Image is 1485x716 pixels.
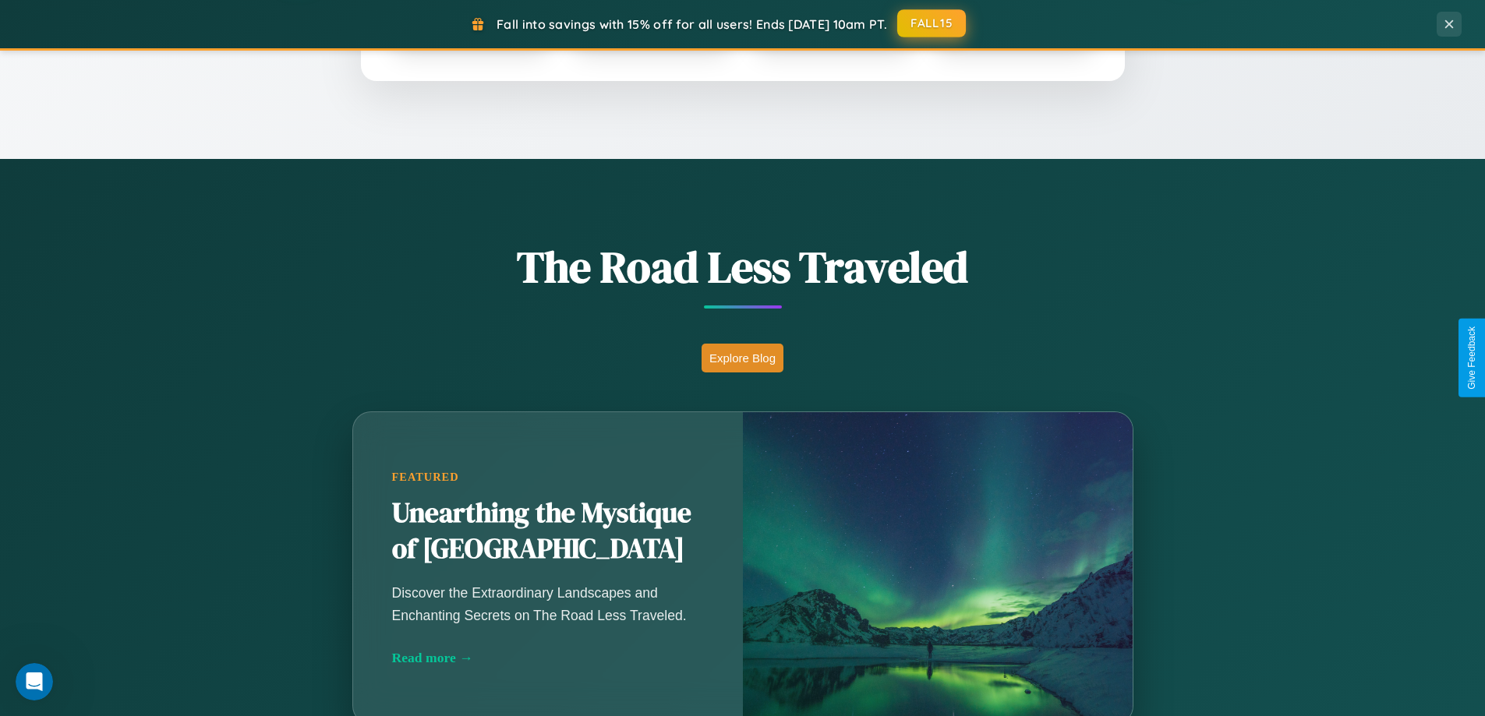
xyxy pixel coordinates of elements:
[702,344,783,372] button: Explore Blog
[392,471,704,484] div: Featured
[16,663,53,700] iframe: Intercom live chat
[275,237,1211,297] h1: The Road Less Traveled
[392,650,704,666] div: Read more →
[392,496,704,567] h2: Unearthing the Mystique of [GEOGRAPHIC_DATA]
[392,582,704,626] p: Discover the Extraordinary Landscapes and Enchanting Secrets on The Road Less Traveled.
[497,16,887,32] span: Fall into savings with 15% off for all users! Ends [DATE] 10am PT.
[1466,326,1477,390] div: Give Feedback
[897,9,966,37] button: FALL15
